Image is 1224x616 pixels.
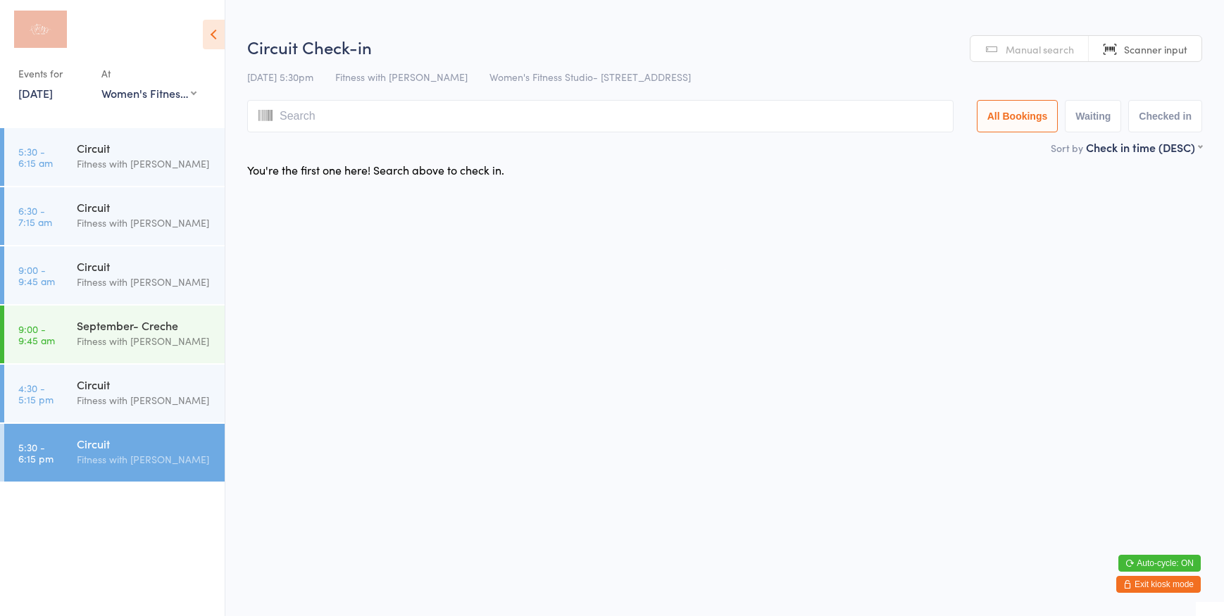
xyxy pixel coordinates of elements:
span: Fitness with [PERSON_NAME] [335,70,468,84]
div: Fitness with [PERSON_NAME] [77,392,213,408]
a: 4:30 -5:15 pmCircuitFitness with [PERSON_NAME] [4,365,225,422]
button: Waiting [1065,100,1121,132]
div: Fitness with [PERSON_NAME] [77,274,213,290]
time: 9:00 - 9:45 am [18,323,55,346]
a: 9:00 -9:45 amSeptember- CrecheFitness with [PERSON_NAME] [4,306,225,363]
div: Fitness with [PERSON_NAME] [77,215,213,231]
a: 5:30 -6:15 amCircuitFitness with [PERSON_NAME] [4,128,225,186]
a: 9:00 -9:45 amCircuitFitness with [PERSON_NAME] [4,246,225,304]
div: Events for [18,62,87,85]
div: Fitness with [PERSON_NAME] [77,451,213,467]
time: 9:00 - 9:45 am [18,264,55,287]
time: 4:30 - 5:15 pm [18,382,54,405]
a: [DATE] [18,85,53,101]
div: Fitness with [PERSON_NAME] [77,156,213,172]
input: Search [247,100,954,132]
h2: Circuit Check-in [247,35,1202,58]
span: [DATE] 5:30pm [247,70,313,84]
span: Scanner input [1124,42,1187,56]
button: Auto-cycle: ON [1118,555,1201,572]
button: All Bookings [977,100,1058,132]
div: Circuit [77,199,213,215]
time: 6:30 - 7:15 am [18,205,52,227]
button: Exit kiosk mode [1116,576,1201,593]
div: Circuit [77,140,213,156]
button: Checked in [1128,100,1202,132]
div: Circuit [77,436,213,451]
div: Fitness with [PERSON_NAME] [77,333,213,349]
time: 5:30 - 6:15 pm [18,441,54,464]
div: Check in time (DESC) [1086,139,1202,155]
div: Circuit [77,258,213,274]
label: Sort by [1051,141,1083,155]
a: 5:30 -6:15 pmCircuitFitness with [PERSON_NAME] [4,424,225,482]
a: 6:30 -7:15 amCircuitFitness with [PERSON_NAME] [4,187,225,245]
span: Manual search [1006,42,1074,56]
div: At [101,62,196,85]
time: 5:30 - 6:15 am [18,146,53,168]
div: You're the first one here! Search above to check in. [247,162,504,177]
div: Women's Fitness Studio- [STREET_ADDRESS] [101,85,196,101]
span: Women's Fitness Studio- [STREET_ADDRESS] [489,70,691,84]
div: Circuit [77,377,213,392]
div: September- Creche [77,318,213,333]
img: Fitness with Zoe [14,11,67,48]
